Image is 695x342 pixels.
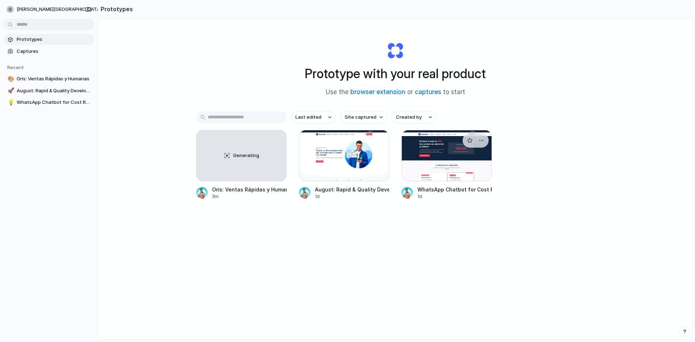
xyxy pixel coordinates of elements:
div: 💡 [8,98,13,107]
button: 💡 [7,99,14,106]
div: August: Rapid & Quality Developer [315,186,389,193]
button: [PERSON_NAME][GEOGRAPHIC_DATA] [4,4,113,15]
a: August: Rapid & Quality DeveloperAugust: Rapid & Quality Developer1d [299,130,389,200]
div: 🎨 [8,75,13,83]
button: Created by [392,111,437,123]
span: Recent [7,64,24,70]
h1: Prototype with your real product [305,64,486,83]
div: 1d [417,193,492,200]
span: Captures [17,48,91,55]
a: 🚀August: Rapid & Quality Developer [4,85,94,96]
span: August: Rapid & Quality Developer [17,87,91,94]
button: Last edited [291,111,336,123]
a: captures [415,88,441,96]
a: Prototypes [4,34,94,45]
button: Site captured [340,111,387,123]
span: Use the or to start [326,88,465,97]
span: Site captured [345,114,376,121]
a: browser extension [350,88,405,96]
div: 🚀 [8,86,13,95]
div: WhatsApp Chatbot for Cost Reduction [417,186,492,193]
div: 1d [315,193,389,200]
button: 🚀 [7,87,14,94]
span: Created by [396,114,422,121]
span: Generating [233,152,259,159]
div: Oris: Ventas Rápidas y Humanas [212,186,287,193]
span: [PERSON_NAME][GEOGRAPHIC_DATA] [17,6,101,13]
a: 💡WhatsApp Chatbot for Cost Reduction [4,97,94,108]
div: 3m [212,193,287,200]
span: Oris: Ventas Rápidas y Humanas [17,75,91,83]
a: Captures [4,46,94,57]
span: WhatsApp Chatbot for Cost Reduction [17,99,91,106]
h2: Prototypes [98,5,133,13]
a: WhatsApp Chatbot for Cost ReductionWhatsApp Chatbot for Cost Reduction1d [401,130,492,200]
button: 🎨 [7,75,14,83]
span: Prototypes [17,36,91,43]
a: 🎨Oris: Ventas Rápidas y Humanas [4,73,94,84]
span: Last edited [295,114,321,121]
a: GeneratingOris: Ventas Rápidas y Humanas3m [196,130,287,200]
